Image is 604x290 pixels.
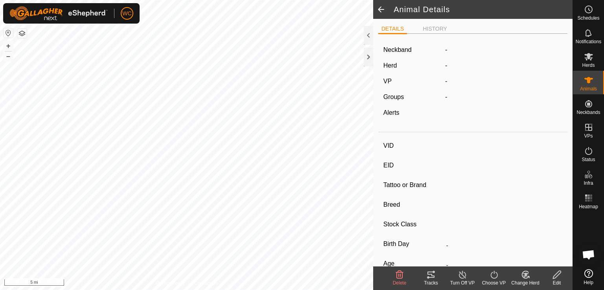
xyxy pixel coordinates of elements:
span: Help [584,280,593,285]
div: Turn Off VP [447,279,478,286]
a: Open chat [577,243,600,266]
span: - [445,62,447,69]
button: Map Layers [17,29,27,38]
a: Privacy Policy [156,280,185,287]
label: EID [383,160,443,171]
span: VPs [584,134,593,138]
span: Notifications [576,39,601,44]
img: Gallagher Logo [9,6,108,20]
span: Infra [584,181,593,185]
label: Stock Class [383,219,443,229]
span: Status [582,157,595,162]
a: Contact Us [194,280,217,287]
button: + [4,41,13,51]
label: Alerts [383,109,400,116]
a: Help [573,266,604,288]
span: Heatmap [579,204,598,209]
div: Change Herd [510,279,541,286]
span: Neckbands [576,110,600,115]
span: Schedules [577,16,599,20]
div: Edit [541,279,573,286]
button: Reset Map [4,28,13,38]
label: Breed [383,200,443,210]
label: Herd [383,62,397,69]
label: Tattoo or Brand [383,180,443,190]
div: Choose VP [478,279,510,286]
h2: Animal Details [394,5,573,14]
span: WC [122,9,131,18]
div: Tracks [415,279,447,286]
span: Animals [580,86,597,91]
label: - [445,45,447,55]
button: – [4,51,13,61]
span: Herds [582,63,595,68]
li: HISTORY [420,25,450,33]
label: Neckband [383,45,412,55]
label: VID [383,141,443,151]
label: Age [383,259,443,269]
label: Birth Day [383,239,443,249]
label: VP [383,78,392,84]
div: - [442,92,565,102]
label: Groups [383,94,404,100]
app-display-virtual-paddock-transition: - [445,78,447,84]
span: Delete [393,280,407,286]
li: DETAILS [378,25,407,34]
